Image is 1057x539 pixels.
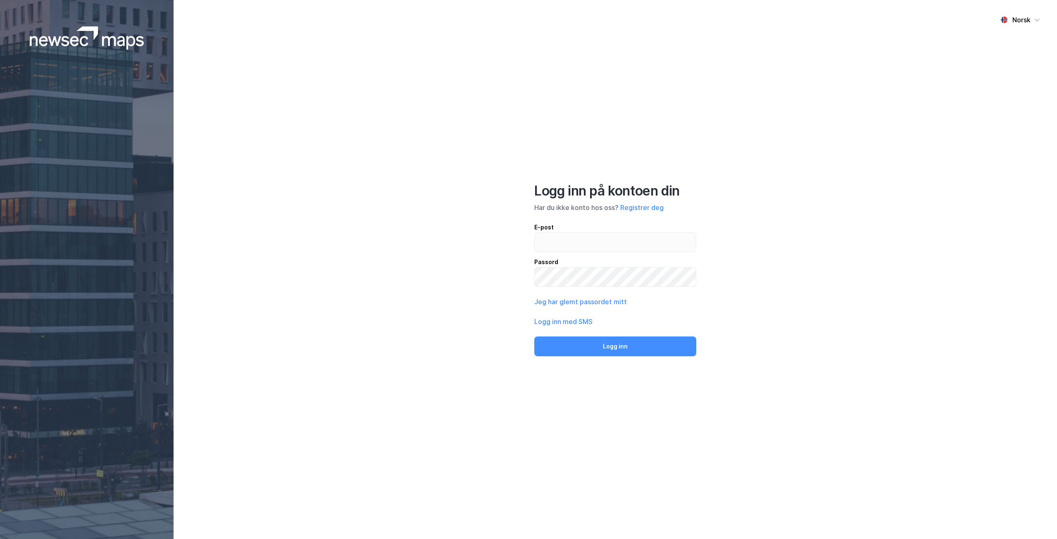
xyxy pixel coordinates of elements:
button: Logg inn med SMS [534,317,593,327]
img: logoWhite.bf58a803f64e89776f2b079ca2356427.svg [30,26,144,50]
div: E-post [534,222,696,232]
div: Har du ikke konto hos oss? [534,203,696,212]
div: Norsk [1012,15,1031,25]
div: Logg inn på kontoen din [534,183,696,199]
button: Registrer deg [620,203,664,212]
button: Jeg har glemt passordet mitt [534,297,627,307]
div: Passord [534,257,696,267]
button: Logg inn [534,336,696,356]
